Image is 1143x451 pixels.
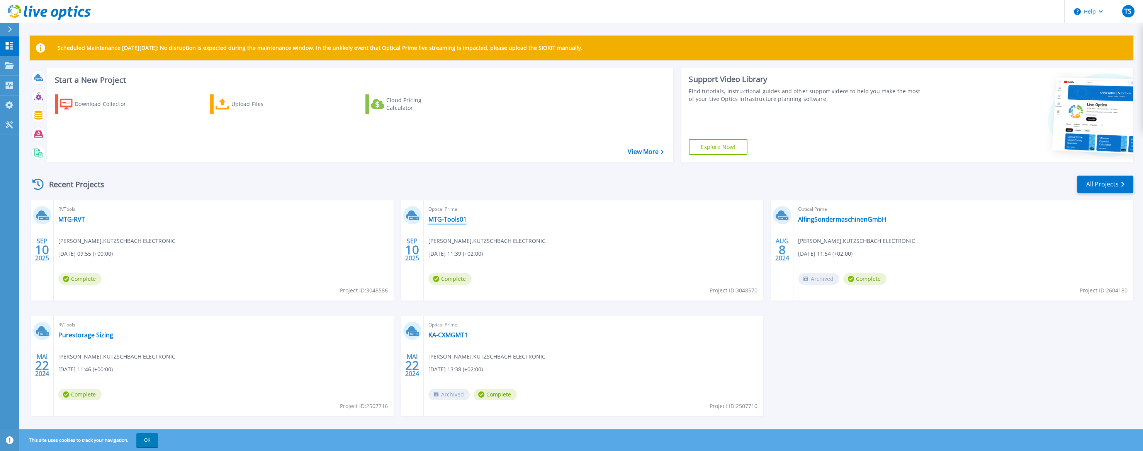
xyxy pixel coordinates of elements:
[58,45,583,51] p: Scheduled Maintenance [DATE][DATE]: No disruption is expected during the maintenance window. In t...
[136,433,158,447] button: OK
[75,96,136,112] div: Download Collector
[58,352,175,361] span: [PERSON_NAME] , KUTZSCHBACH ELECTRONIC
[474,389,517,400] span: Complete
[428,365,483,374] span: [DATE] 13:38 (+02:00)
[775,236,790,264] div: AUG 2024
[428,237,545,245] span: [PERSON_NAME] , KUTZSCHBACH ELECTRONIC
[210,94,296,114] a: Upload Files
[428,352,545,361] span: [PERSON_NAME] , KUTZSCHBACH ELECTRONIC
[55,94,141,114] a: Download Collector
[710,402,757,410] span: Project ID: 2507710
[428,321,759,329] span: Optical Prime
[35,351,49,379] div: MAI 2024
[428,215,467,223] a: MTG-Tools01
[405,246,419,253] span: 10
[30,175,115,194] div: Recent Projects
[35,236,49,264] div: SEP 2025
[428,249,483,258] span: [DATE] 11:39 (+02:00)
[405,351,419,379] div: MAI 2024
[779,246,786,253] span: 8
[231,96,293,112] div: Upload Files
[689,87,924,103] div: Find tutorials, instructional guides and other support videos to help you make the most of your L...
[58,215,85,223] a: MTG-RVT
[340,286,388,295] span: Project ID: 3048586
[58,365,113,374] span: [DATE] 11:46 (+00:00)
[58,331,113,339] a: Purestorage Sizing
[386,96,448,112] div: Cloud Pricing Calculator
[405,236,419,264] div: SEP 2025
[55,76,664,84] h3: Start a New Project
[21,433,158,447] span: This site uses cookies to track your navigation.
[798,205,1129,214] span: Optical Prime
[58,273,102,285] span: Complete
[428,389,470,400] span: Archived
[428,273,472,285] span: Complete
[798,249,853,258] span: [DATE] 11:54 (+02:00)
[1124,8,1131,14] span: TS
[35,246,49,253] span: 10
[35,362,49,369] span: 22
[1080,286,1128,295] span: Project ID: 2604180
[710,286,757,295] span: Project ID: 3048570
[58,321,389,329] span: RVTools
[58,205,389,214] span: RVTools
[689,139,747,155] a: Explore Now!
[798,273,839,285] span: Archived
[58,249,113,258] span: [DATE] 09:55 (+00:00)
[843,273,887,285] span: Complete
[798,237,915,245] span: [PERSON_NAME] , KUTZSCHBACH ELECTRONIC
[628,148,664,155] a: View More
[340,402,388,410] span: Project ID: 2507716
[58,389,102,400] span: Complete
[1077,176,1133,193] a: All Projects
[428,205,759,214] span: Optical Prime
[798,215,887,223] a: AlfingSondermaschinenGmbH
[405,362,419,369] span: 22
[365,94,452,114] a: Cloud Pricing Calculator
[689,74,924,84] div: Support Video Library
[428,331,468,339] a: KA-CXMGMT1
[58,237,175,245] span: [PERSON_NAME] , KUTZSCHBACH ELECTRONIC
